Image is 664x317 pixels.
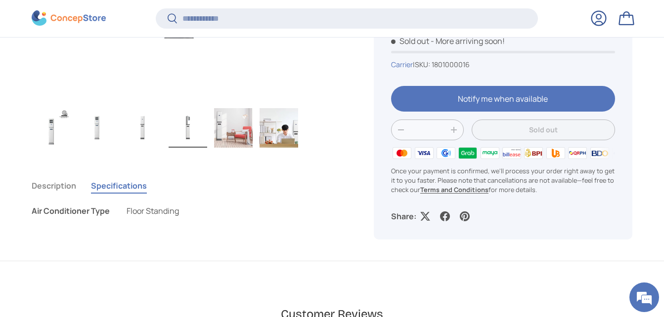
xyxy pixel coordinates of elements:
div: Minimize live chat window [162,5,186,29]
img: qrph [567,146,588,160]
img: carrier-klarwind-floor-mounted-inverter-aircon-full-view-concepstore [78,108,116,148]
img: master [391,146,413,160]
img: grabpay [457,146,479,160]
img: carrier-klarwind-floor-mounted-inverter-aircon-with-cover-full-view-concepstore [123,108,162,148]
img: gcash [435,146,457,160]
img: metrobank [611,146,632,160]
img: bpi [523,146,544,160]
span: 1801000016 [432,60,470,70]
p: Once your payment is confirmed, we'll process your order right away to get it to you faster. Plea... [391,166,615,195]
span: We're online! [57,95,136,195]
img: carrier-klarwind-slimpac-floor-mounted-inverter-aircon-in-theworkstation-full-view [260,108,298,148]
img: carrier-klarwind-floor-mounted-inverter-aircon-unit-right-side-view-concepstore [169,108,207,148]
div: Chat with us now [51,55,166,68]
a: Carrier [391,60,413,70]
img: maya [479,146,500,160]
a: Terms and Conditions [420,185,488,194]
span: Sold out [391,36,429,47]
button: Description [32,174,76,197]
textarea: Type your message and hit 'Enter' [5,212,188,246]
p: Share: [391,211,416,223]
img: billease [501,146,523,160]
button: Sold out [472,119,615,141]
img: Carrier Klarwind Inverter [32,108,71,148]
img: ConcepStore [32,11,106,26]
img: bdo [588,146,610,160]
div: Air Conditioner Type [32,205,111,217]
span: SKU: [415,60,430,70]
span: Floor Standing [127,205,179,216]
span: | [413,60,470,70]
img: ubp [545,146,567,160]
p: - More arriving soon! [431,36,505,47]
button: Specifications [91,174,147,197]
img: carrier-klarwind-slimpac-floor-mounted-inverter-aircon-in-the-living-room-full-view [214,108,253,148]
img: visa [413,146,435,160]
